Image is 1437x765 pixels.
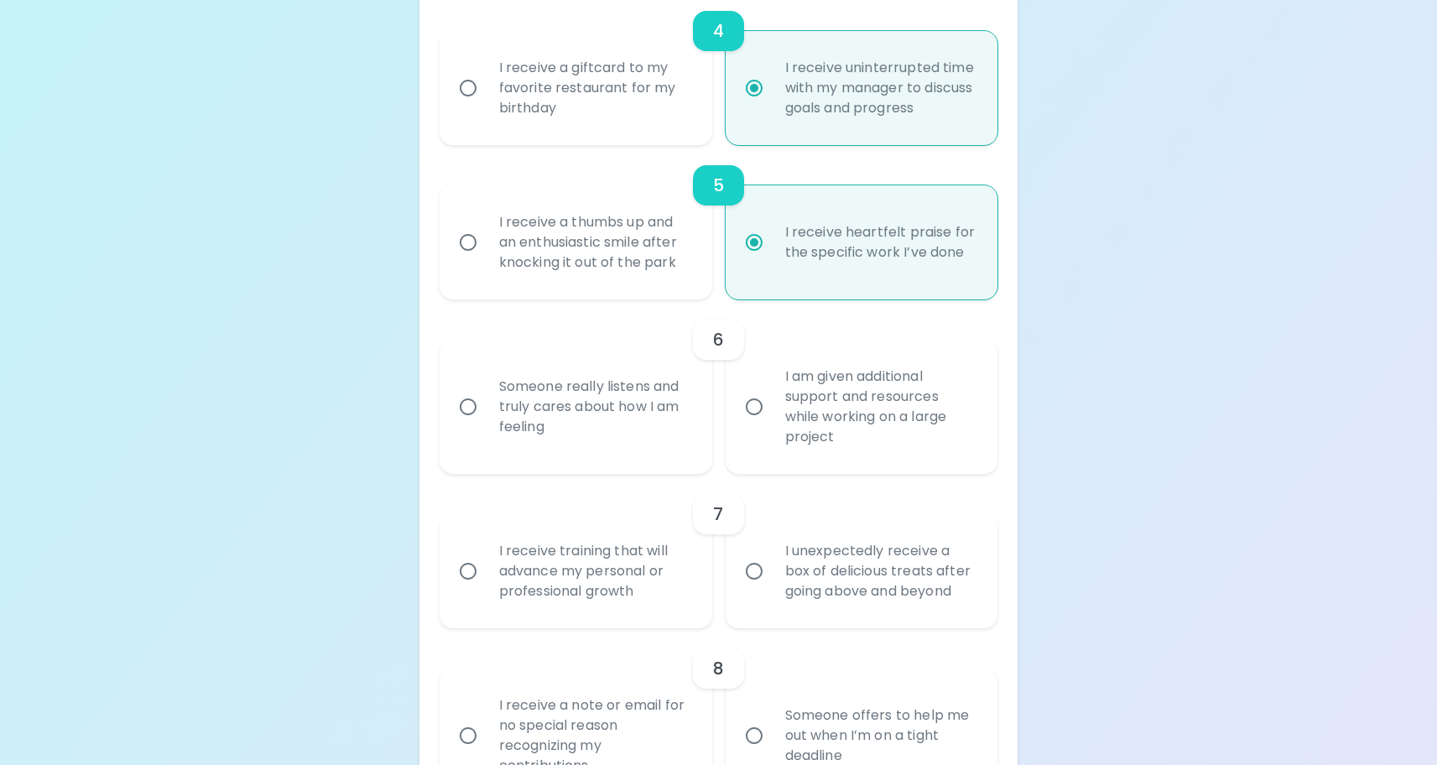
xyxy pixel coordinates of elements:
div: choice-group-check [440,145,998,299]
div: I receive a thumbs up and an enthusiastic smile after knocking it out of the park [486,192,703,293]
h6: 6 [713,326,724,353]
div: I unexpectedly receive a box of delicious treats after going above and beyond [772,521,989,622]
div: choice-group-check [440,474,998,628]
div: I receive uninterrupted time with my manager to discuss goals and progress [772,38,989,138]
div: choice-group-check [440,299,998,474]
div: I am given additional support and resources while working on a large project [772,346,989,467]
div: I receive heartfelt praise for the specific work I’ve done [772,202,989,283]
div: I receive a giftcard to my favorite restaurant for my birthday [486,38,703,138]
h6: 5 [713,172,724,199]
div: Someone really listens and truly cares about how I am feeling [486,356,703,457]
h6: 8 [713,655,724,682]
div: I receive training that will advance my personal or professional growth [486,521,703,622]
h6: 7 [713,501,723,528]
h6: 4 [713,18,724,44]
